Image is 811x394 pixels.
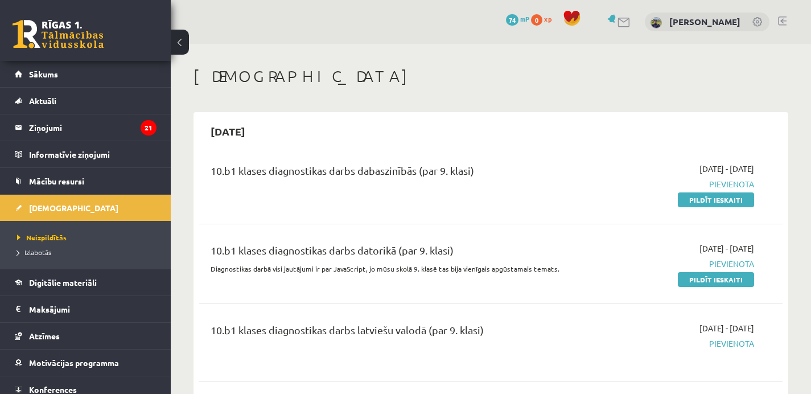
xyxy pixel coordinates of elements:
a: 74 mP [506,14,529,23]
span: Aktuāli [29,96,56,106]
span: [DATE] - [DATE] [699,243,754,255]
span: Pievienota [584,258,754,270]
a: Digitālie materiāli [15,269,157,295]
span: Sākums [29,69,58,79]
img: Igors Aleksejevs [651,17,662,28]
span: Digitālie materiāli [29,277,97,288]
div: 10.b1 klases diagnostikas darbs dabaszinībās (par 9. klasi) [211,163,567,184]
a: Pildīt ieskaiti [678,272,754,287]
a: Motivācijas programma [15,350,157,376]
a: Aktuāli [15,88,157,114]
a: 0 xp [531,14,557,23]
a: Informatīvie ziņojumi [15,141,157,167]
legend: Maksājumi [29,296,157,322]
div: 10.b1 klases diagnostikas darbs datorikā (par 9. klasi) [211,243,567,264]
a: Ziņojumi21 [15,114,157,141]
span: Pievienota [584,178,754,190]
a: [DEMOGRAPHIC_DATA] [15,195,157,221]
span: 74 [506,14,518,26]
span: Pievienota [584,338,754,350]
a: Mācību resursi [15,168,157,194]
span: 0 [531,14,542,26]
span: Atzīmes [29,331,60,341]
a: Pildīt ieskaiti [678,192,754,207]
a: Maksājumi [15,296,157,322]
span: xp [544,14,551,23]
span: mP [520,14,529,23]
a: Sākums [15,61,157,87]
a: Izlabotās [17,247,159,257]
i: 21 [141,120,157,136]
span: Motivācijas programma [29,358,119,368]
span: Mācību resursi [29,176,84,186]
p: Diagnostikas darbā visi jautājumi ir par JavaScript, jo mūsu skolā 9. klasē tas bija vienīgais ap... [211,264,567,274]
span: Izlabotās [17,248,51,257]
span: Neizpildītās [17,233,67,242]
h2: [DATE] [199,118,257,145]
a: [PERSON_NAME] [669,16,740,27]
span: [DEMOGRAPHIC_DATA] [29,203,118,213]
a: Rīgas 1. Tālmācības vidusskola [13,20,104,48]
span: [DATE] - [DATE] [699,163,754,175]
legend: Ziņojumi [29,114,157,141]
a: Atzīmes [15,323,157,349]
h1: [DEMOGRAPHIC_DATA] [194,67,788,86]
div: 10.b1 klases diagnostikas darbs latviešu valodā (par 9. klasi) [211,322,567,343]
span: [DATE] - [DATE] [699,322,754,334]
legend: Informatīvie ziņojumi [29,141,157,167]
a: Neizpildītās [17,232,159,243]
